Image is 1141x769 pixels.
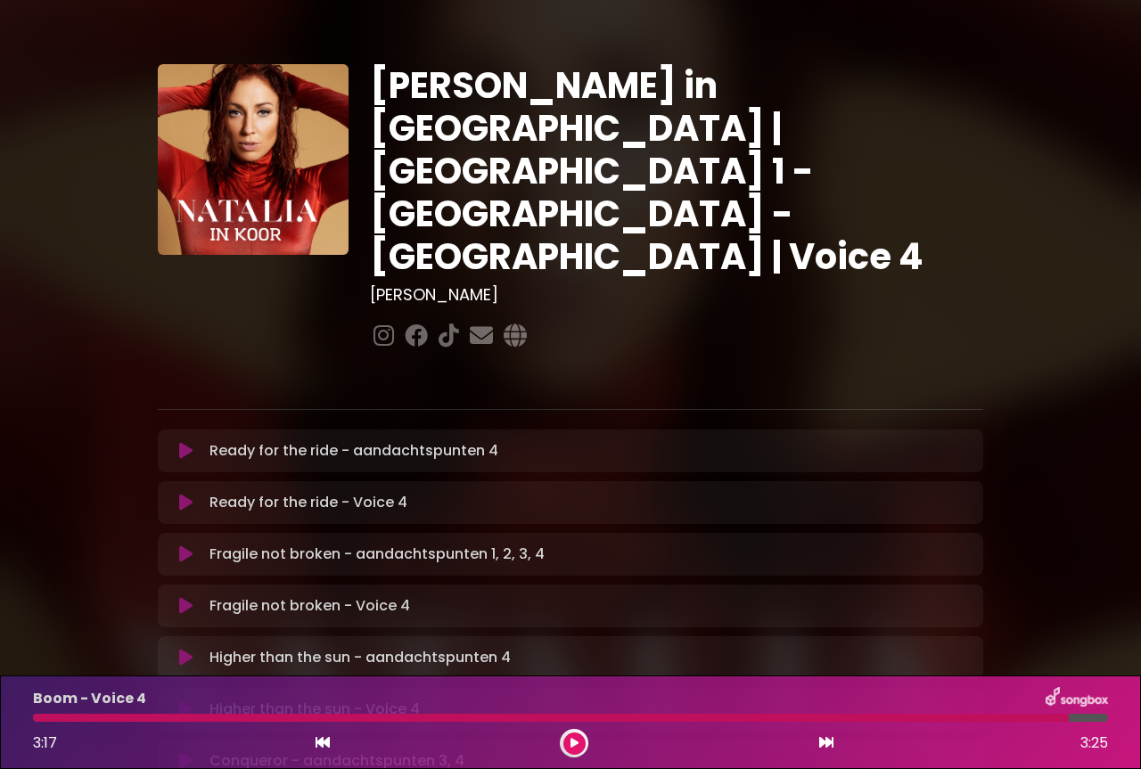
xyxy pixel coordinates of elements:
[209,647,511,668] p: Higher than the sun - aandachtspunten 4
[209,595,410,617] p: Fragile not broken - Voice 4
[33,732,57,753] span: 3:17
[209,544,545,565] p: Fragile not broken - aandachtspunten 1, 2, 3, 4
[1046,687,1108,710] img: songbox-logo-white.png
[33,688,146,709] p: Boom - Voice 4
[158,64,349,255] img: YTVS25JmS9CLUqXqkEhs
[209,440,498,462] p: Ready for the ride - aandachtspunten 4
[370,285,984,305] h3: [PERSON_NAME]
[209,492,407,513] p: Ready for the ride - Voice 4
[370,64,984,278] h1: [PERSON_NAME] in [GEOGRAPHIC_DATA] | [GEOGRAPHIC_DATA] 1 - [GEOGRAPHIC_DATA] - [GEOGRAPHIC_DATA] ...
[1080,732,1108,754] span: 3:25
